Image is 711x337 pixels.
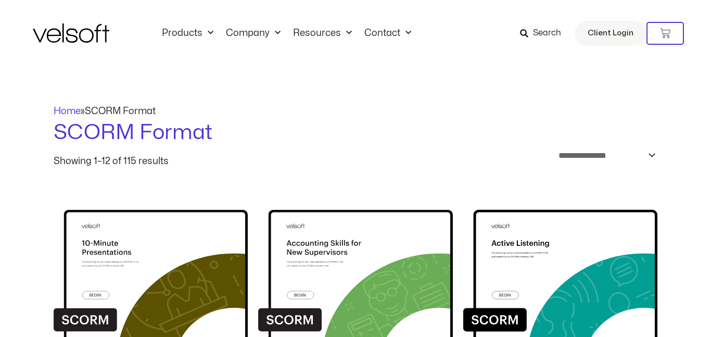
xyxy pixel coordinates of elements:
a: ContactMenu Toggle [358,28,417,39]
a: CompanyMenu Toggle [220,28,287,39]
h1: SCORM Format [54,118,657,147]
img: Velsoft Training Materials [33,23,109,43]
a: ResourcesMenu Toggle [287,28,358,39]
span: Search [533,27,561,40]
a: Home [54,107,81,116]
a: ProductsMenu Toggle [156,28,220,39]
p: Showing 1–12 of 115 results [54,157,169,166]
span: Client Login [588,27,633,40]
span: SCORM Format [85,107,156,116]
span: » [54,107,156,116]
select: Shop order [552,147,657,164]
a: Client Login [575,21,646,46]
nav: Menu [156,28,417,39]
a: Search [520,24,568,42]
